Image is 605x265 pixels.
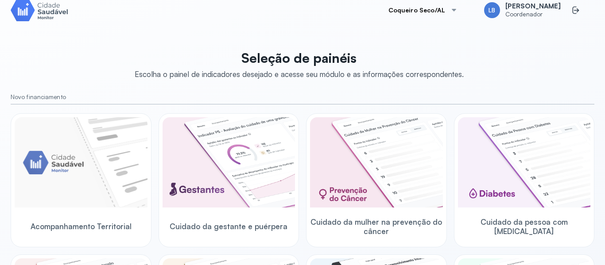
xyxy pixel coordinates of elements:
img: pregnants.png [163,117,295,207]
span: Cuidado da pessoa com [MEDICAL_DATA] [458,217,591,236]
button: Coqueiro Seco/AL [378,1,468,19]
span: Acompanhamento Territorial [31,222,132,231]
p: Seleção de painéis [135,50,464,66]
img: woman-cancer-prevention-care.png [310,117,443,207]
img: placeholder-module-ilustration.png [15,117,147,207]
span: Cuidado da gestante e puérpera [170,222,287,231]
img: diabetics.png [458,117,591,207]
div: Escolha o painel de indicadores desejado e acesse seu módulo e as informações correspondentes. [135,69,464,79]
span: [PERSON_NAME] [505,2,561,11]
span: Coordenador [505,11,561,18]
span: LB [489,7,495,14]
small: Novo financiamento [11,93,594,101]
span: Cuidado da mulher na prevenção do câncer [310,217,443,236]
